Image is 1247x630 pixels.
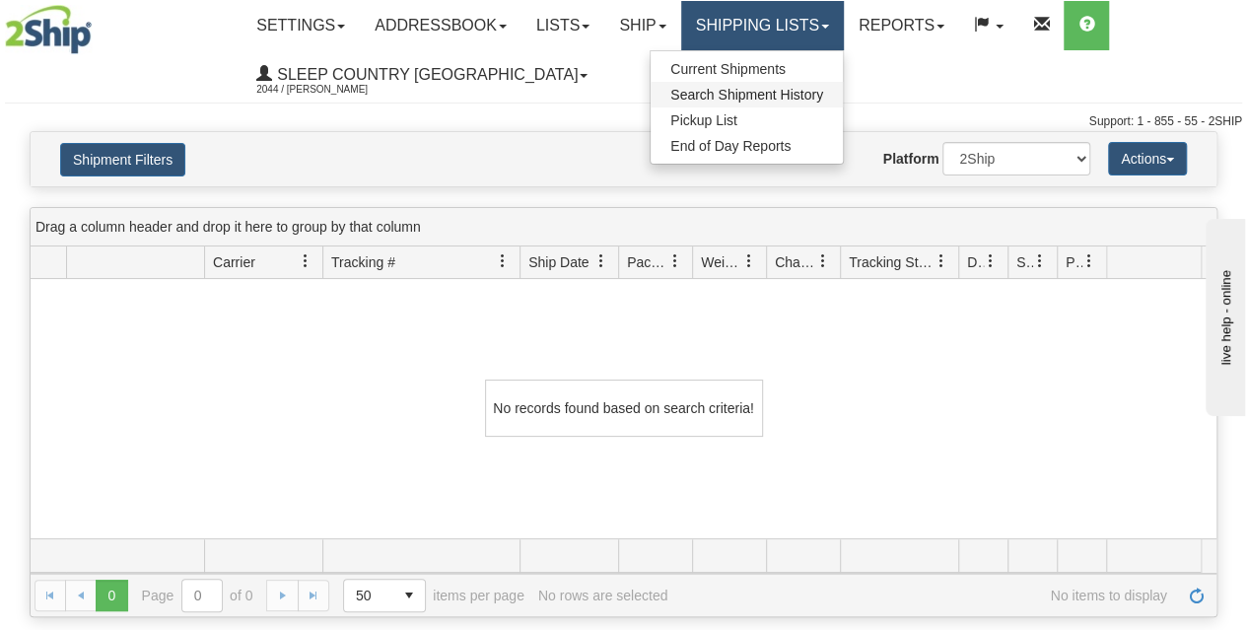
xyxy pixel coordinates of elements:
span: select [393,580,425,611]
iframe: chat widget [1202,214,1245,415]
a: Lists [521,1,604,50]
span: Weight [701,252,742,272]
a: Pickup List [651,107,843,133]
div: live help - online [15,17,182,32]
button: Actions [1108,142,1187,175]
a: Ship [604,1,680,50]
span: Ship Date [528,252,589,272]
span: 2044 / [PERSON_NAME] [256,80,404,100]
a: Sleep Country [GEOGRAPHIC_DATA] 2044 / [PERSON_NAME] [242,50,602,100]
a: Delivery Status filter column settings [974,245,1007,278]
div: No rows are selected [538,588,668,603]
span: Packages [627,252,668,272]
span: Tracking Status [849,252,935,272]
div: grid grouping header [31,208,1216,246]
span: Pickup Status [1066,252,1082,272]
img: logo2044.jpg [5,5,92,54]
a: Shipment Issues filter column settings [1023,245,1057,278]
div: Support: 1 - 855 - 55 - 2SHIP [5,113,1242,130]
span: Tracking # [331,252,395,272]
button: Shipment Filters [60,143,185,176]
a: Search Shipment History [651,82,843,107]
a: Carrier filter column settings [289,245,322,278]
span: No items to display [681,588,1167,603]
span: Page sizes drop down [343,579,426,612]
a: Current Shipments [651,56,843,82]
span: End of Day Reports [670,138,791,154]
span: 50 [356,586,381,605]
span: Charge [775,252,816,272]
span: Pickup List [670,112,737,128]
a: Ship Date filter column settings [585,245,618,278]
a: Refresh [1181,580,1212,611]
a: Settings [242,1,360,50]
span: Page 0 [96,580,127,611]
a: End of Day Reports [651,133,843,159]
span: Shipment Issues [1016,252,1033,272]
label: Platform [883,149,939,169]
span: Sleep Country [GEOGRAPHIC_DATA] [272,66,578,83]
a: Packages filter column settings [658,245,692,278]
span: Carrier [213,252,255,272]
a: Addressbook [360,1,521,50]
a: Weight filter column settings [732,245,766,278]
a: Reports [844,1,959,50]
span: Delivery Status [967,252,984,272]
a: Pickup Status filter column settings [1073,245,1106,278]
a: Tracking Status filter column settings [925,245,958,278]
a: Charge filter column settings [806,245,840,278]
span: items per page [343,579,524,612]
a: Shipping lists [681,1,844,50]
span: Page of 0 [142,579,253,612]
div: No records found based on search criteria! [485,380,763,437]
span: Search Shipment History [670,87,823,103]
span: Current Shipments [670,61,786,77]
a: Tracking # filter column settings [486,245,520,278]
